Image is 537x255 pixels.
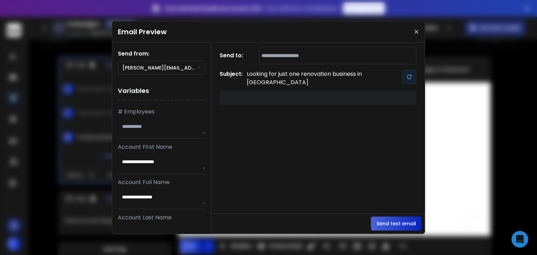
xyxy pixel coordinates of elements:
p: # Employees [118,108,205,116]
p: Account Full Name [118,178,205,187]
p: Account Last Name [118,213,205,222]
h1: Send to: [220,51,248,60]
p: Account First Name [118,143,205,151]
h1: Variables [118,82,205,101]
p: [PERSON_NAME][EMAIL_ADDRESS][PERSON_NAME][DOMAIN_NAME] [122,64,198,71]
button: Send test email [371,217,422,231]
div: Open Intercom Messenger [511,231,528,248]
h1: Subject: [220,70,243,87]
h1: Email Preview [118,27,167,37]
p: Looking for just one renovation business in [GEOGRAPHIC_DATA] [247,70,387,87]
h1: Send from: [118,50,205,58]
